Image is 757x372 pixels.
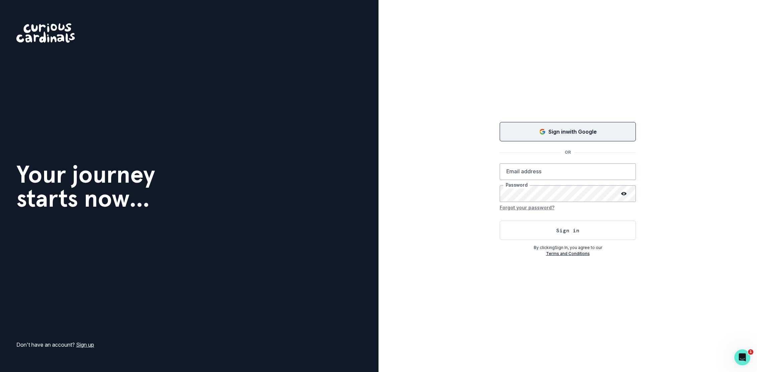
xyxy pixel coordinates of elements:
button: Sign in [500,221,636,240]
a: Terms and Conditions [546,251,590,256]
p: OR [561,149,575,155]
p: Sign in with Google [548,128,597,136]
span: 1 [748,349,753,355]
iframe: Intercom live chat [734,349,750,365]
button: Sign in with Google (GSuite) [500,122,636,141]
button: Forgot your password? [500,202,554,213]
h1: Your journey starts now... [16,162,155,210]
img: Curious Cardinals Logo [16,23,75,43]
a: Sign up [76,341,94,348]
p: Don't have an account? [16,341,94,349]
p: By clicking Sign In , you agree to our [500,245,636,251]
